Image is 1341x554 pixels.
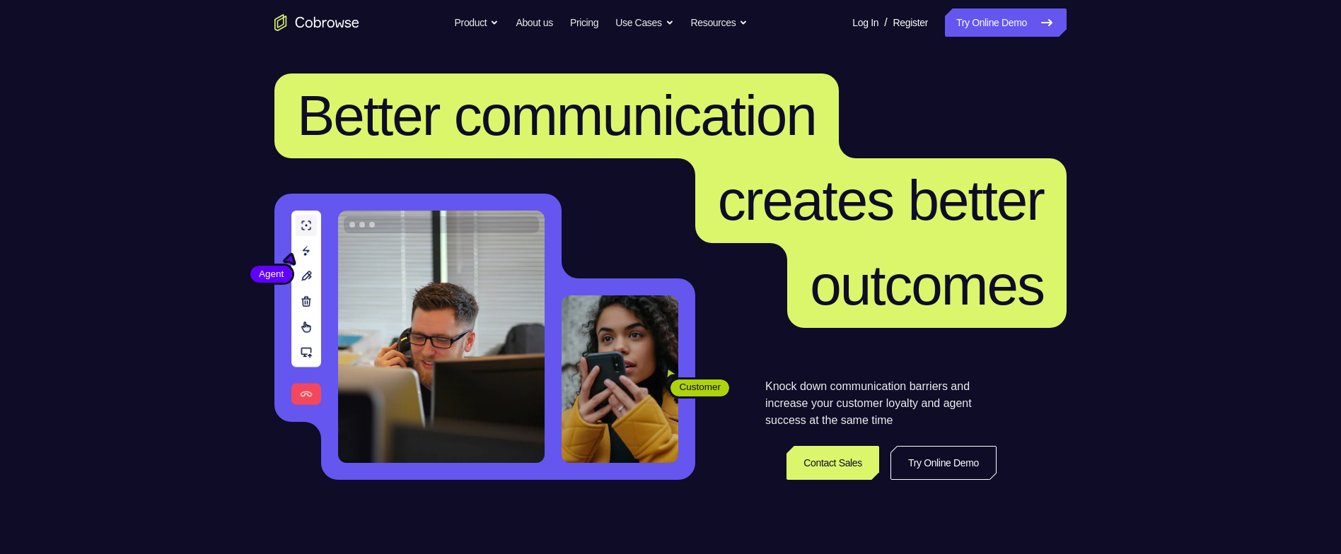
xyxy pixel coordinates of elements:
a: Go to the home page [274,14,359,31]
a: Register [893,8,928,37]
a: About us [516,8,552,37]
span: creates better [718,169,1044,232]
span: / [884,14,887,31]
button: Product [455,8,499,37]
img: A customer support agent talking on the phone [338,211,545,463]
span: outcomes [810,254,1044,317]
a: Log In [852,8,878,37]
img: A customer holding their phone [562,295,678,463]
button: Use Cases [615,8,673,37]
span: Better communication [297,84,816,147]
a: Pricing [570,8,598,37]
a: Contact Sales [786,446,879,480]
a: Try Online Demo [945,8,1067,37]
button: Resources [691,8,748,37]
a: Try Online Demo [890,446,997,480]
p: Knock down communication barriers and increase your customer loyalty and agent success at the sam... [765,378,997,429]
